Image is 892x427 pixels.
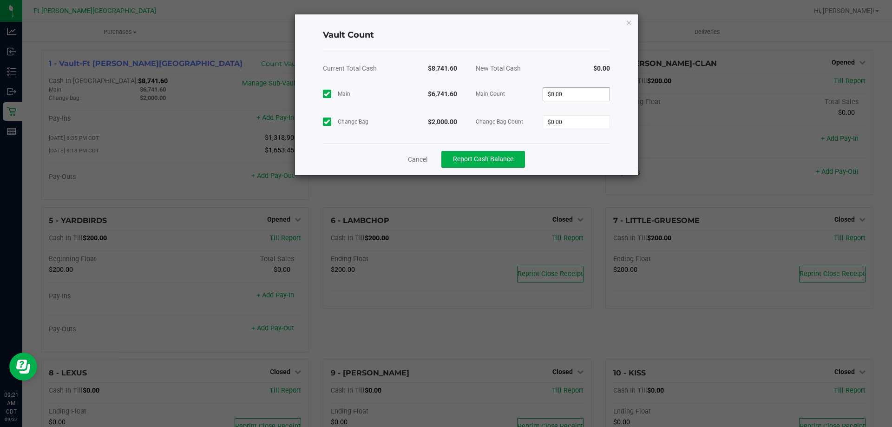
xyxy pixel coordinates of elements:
strong: $6,741.60 [428,90,457,98]
span: Report Cash Balance [453,155,513,163]
span: Current Total Cash [323,65,377,72]
strong: $8,741.60 [428,65,457,72]
span: Main [338,89,350,99]
span: Change Bag [338,117,368,126]
a: Cancel [408,155,427,164]
h4: Vault Count [323,29,610,41]
strong: $0.00 [593,65,610,72]
button: Report Cash Balance [441,151,525,168]
form-toggle: Include in count [323,90,335,98]
span: New Total Cash [476,65,521,72]
iframe: Resource center [9,353,37,381]
strong: $2,000.00 [428,118,457,125]
form-toggle: Include in count [323,118,335,126]
span: Main Count [476,89,543,99]
span: Change Bag Count [476,117,543,126]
